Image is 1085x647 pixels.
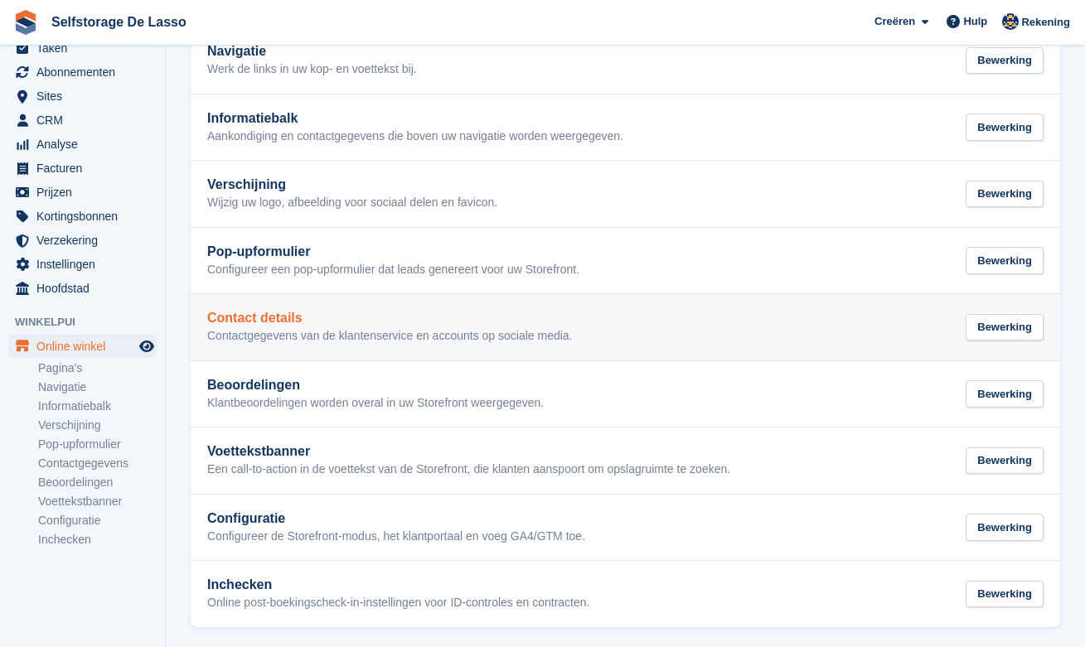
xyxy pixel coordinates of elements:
[8,229,157,252] a: menu
[36,36,136,60] span: Taken
[38,513,157,529] a: Configuratie
[207,263,579,278] p: Configureer een pop-upformulier dat leads genereert voor uw Storefront.
[38,418,157,433] a: Verschijning
[8,335,157,358] a: menu
[8,181,157,204] a: menu
[966,514,1044,541] div: Bewerking
[191,361,1060,427] a: Beoordelingen Klantbeoordelingen worden overal in uw Storefront weergegeven. Bewerking
[36,181,136,204] span: Prijzen
[207,462,730,477] p: Een call-to-action in de voettekst van de Storefront, die klanten aanspoort om opslagruimte te zo...
[207,44,417,59] h2: Navigatie
[38,437,157,452] a: Pop-upformulier
[207,444,730,459] h2: Voettekstbanner
[207,577,589,592] h2: Inchecken
[8,133,157,156] a: menu
[38,456,157,471] a: Contactgegevens
[38,532,157,548] a: Inchecken
[8,277,157,300] a: menu
[191,161,1060,227] a: Verschijning Wijzig uw logo, afbeelding voor sociaal delen en favicon. Bewerking
[8,157,157,180] a: menu
[207,596,589,611] p: Online post-boekingscheck-in-instellingen voor ID-controles en contracten.
[963,13,987,30] span: Hulp
[38,398,157,414] a: Informatiebalk
[207,196,497,210] p: Wijzig uw logo, afbeelding voor sociaal delen en favicon.
[966,181,1044,208] div: Bewerking
[966,581,1044,608] div: Bewerking
[966,314,1044,341] div: Bewerking
[15,314,165,331] span: Winkelpui
[191,495,1060,561] a: Configuratie Configureer de Storefront-modus, het klantportaal en voeg GA4/GTM toe. Bewerking
[966,113,1044,141] div: Bewerking
[36,229,136,252] span: Verzekering
[8,84,157,108] a: menu
[36,253,136,276] span: Instellingen
[207,329,573,344] p: Contactgegevens van de klantenservice en accounts op sociale media.
[207,62,417,77] p: Werk de links in uw kop- en voettekst bij.
[38,494,157,509] a: Voettekstbanner
[966,380,1044,408] div: Bewerking
[38,360,157,376] a: Pagina's
[966,47,1044,75] div: Bewerking
[8,109,157,132] a: menu
[207,111,623,126] h2: Informatiebalk
[966,447,1044,475] div: Bewerking
[207,129,623,144] p: Aankondiging en contactgegevens die boven uw navigatie worden weergegeven.
[191,228,1060,294] a: Pop-upformulier Configureer een pop-upformulier dat leads genereert voor uw Storefront. Bewerking
[191,94,1060,161] a: Informatiebalk Aankondiging en contactgegevens die boven uw navigatie worden weergegeven. Bewerking
[207,378,544,393] h2: Beoordelingen
[137,336,157,356] a: Previewwinkel
[36,205,136,228] span: Kortingsbonnen
[8,36,157,60] a: menu
[191,27,1060,94] a: Navigatie Werk de links in uw kop- en voettekst bij. Bewerking
[45,8,193,36] a: Selfstorage De Lasso
[38,475,157,490] a: Beoordelingen
[36,277,136,300] span: Hoofdstad
[36,60,136,84] span: Abonnementen
[966,247,1044,274] div: Bewerking
[874,13,915,30] span: Creëren
[207,244,579,259] h2: Pop-upformulier
[8,253,157,276] a: menu
[191,427,1060,494] a: Voettekstbanner Een call-to-action in de voettekst van de Storefront, die klanten aanspoort om op...
[36,133,136,156] span: Analyse
[36,335,136,358] span: Online winkel
[36,157,136,180] span: Facturen
[38,379,157,395] a: Navigatie
[191,561,1060,627] a: Inchecken Online post-boekingscheck-in-instellingen voor ID-controles en contracten. Bewerking
[207,177,497,192] h2: Verschijning
[8,205,157,228] a: menu
[207,511,585,526] h2: Configuratie
[1021,14,1070,31] span: Rekening
[207,311,573,326] h2: Contact details
[191,294,1060,360] a: Contact details Contactgegevens van de klantenservice en accounts op sociale media. Bewerking
[207,529,585,544] p: Configureer de Storefront-modus, het klantportaal en voeg GA4/GTM toe.
[36,109,136,132] span: CRM
[1002,13,1019,30] img: Daan Jansen
[36,84,136,108] span: Sites
[13,10,38,35] img: stora-icon-8386f47178a22dfd0bd8f6a31ec36ba5ce8667c1dd55bd0f319d3a0aa187defe.svg
[207,396,544,411] p: Klantbeoordelingen worden overal in uw Storefront weergegeven.
[8,60,157,84] a: menu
